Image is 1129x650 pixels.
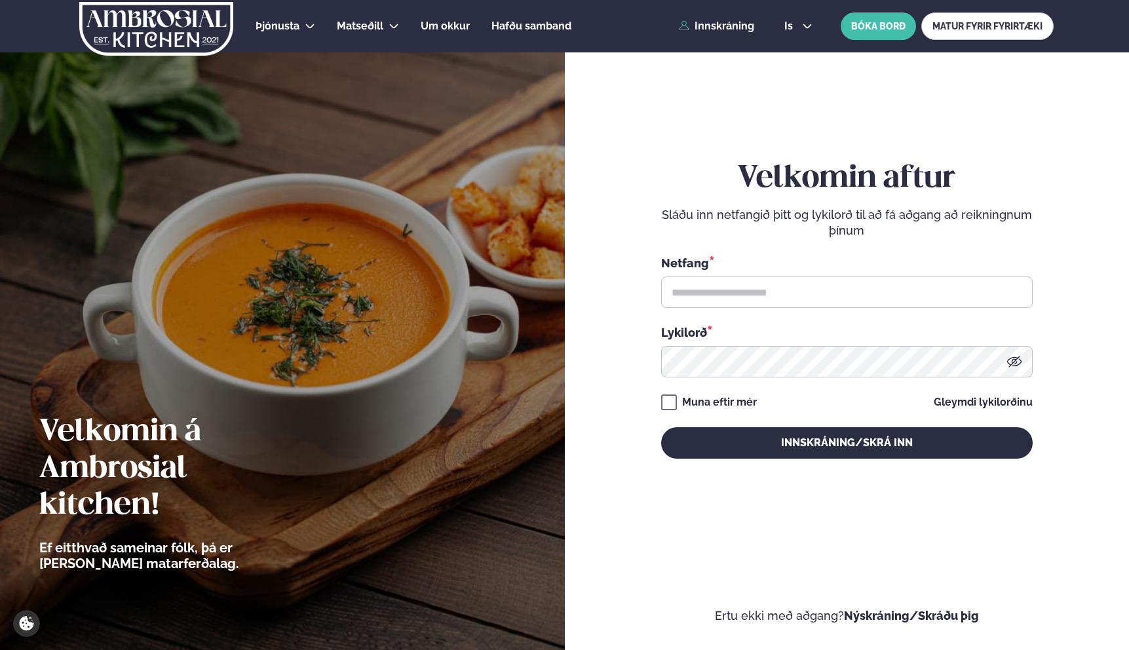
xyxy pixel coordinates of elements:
a: Gleymdi lykilorðinu [934,397,1033,408]
button: BÓKA BORÐ [841,12,916,40]
button: Innskráning/Skrá inn [661,427,1033,459]
button: is [774,21,823,31]
a: Cookie settings [13,610,40,637]
img: logo [78,2,235,56]
div: Netfang [661,254,1033,271]
span: Matseðill [337,20,383,32]
span: Hafðu samband [491,20,571,32]
a: Matseðill [337,18,383,34]
a: Nýskráning/Skráðu þig [844,609,979,622]
span: is [784,21,797,31]
h2: Velkomin aftur [661,161,1033,197]
a: Hafðu samband [491,18,571,34]
p: Ef eitthvað sameinar fólk, þá er [PERSON_NAME] matarferðalag. [39,540,311,571]
a: Um okkur [421,18,470,34]
a: Þjónusta [256,18,299,34]
p: Sláðu inn netfangið þitt og lykilorð til að fá aðgang að reikningnum þínum [661,207,1033,239]
a: Innskráning [679,20,754,32]
span: Um okkur [421,20,470,32]
span: Þjónusta [256,20,299,32]
h2: Velkomin á Ambrosial kitchen! [39,414,311,524]
a: MATUR FYRIR FYRIRTÆKI [921,12,1054,40]
div: Lykilorð [661,324,1033,341]
p: Ertu ekki með aðgang? [604,608,1090,624]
